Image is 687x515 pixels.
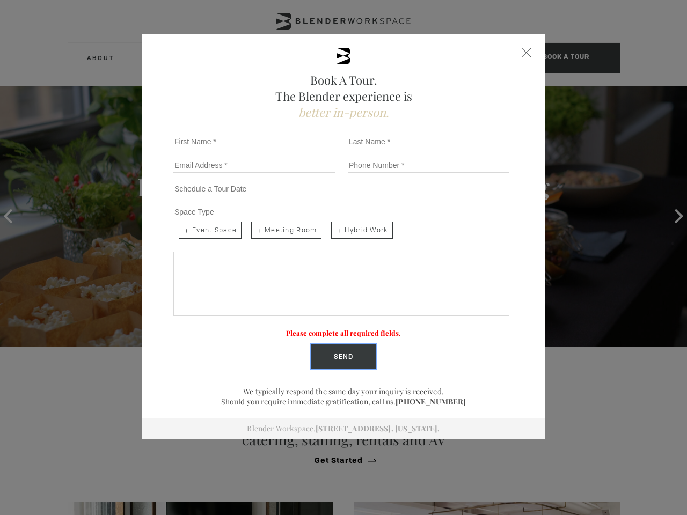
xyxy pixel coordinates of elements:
[169,72,518,120] h2: Book A Tour. The Blender experience is
[348,158,509,173] input: Phone Number *
[142,418,545,439] div: Blender Workspace.
[522,48,531,57] div: Close form
[396,396,466,407] a: [PHONE_NUMBER]
[174,208,214,216] span: Space Type
[298,104,389,120] span: better in-person.
[169,396,518,407] p: Should you require immediate gratification, call us.
[316,423,440,433] a: [STREET_ADDRESS]. [US_STATE].
[173,181,493,196] input: Schedule a Tour Date
[286,328,401,337] label: Please complete all required fields.
[251,222,321,239] span: Meeting Room
[348,134,509,149] input: Last Name *
[311,344,376,369] input: Send
[169,386,518,396] p: We typically respond the same day your inquiry is received.
[173,134,335,149] input: First Name *
[331,222,392,239] span: Hybrid Work
[173,158,335,173] input: Email Address *
[179,222,242,239] span: Event Space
